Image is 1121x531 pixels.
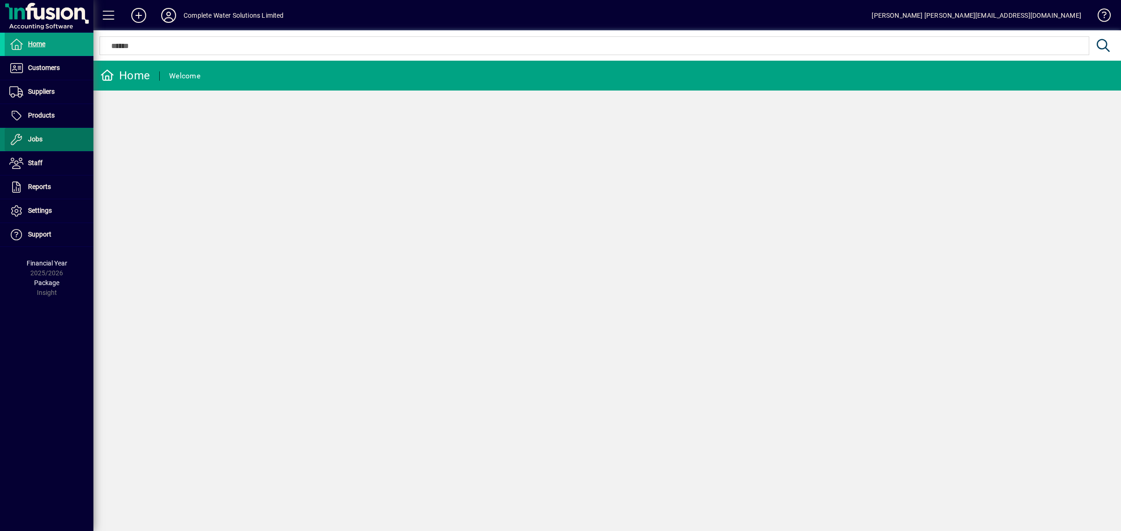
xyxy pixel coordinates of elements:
[28,112,55,119] span: Products
[28,231,51,238] span: Support
[124,7,154,24] button: Add
[5,199,93,223] a: Settings
[28,135,43,143] span: Jobs
[28,207,52,214] span: Settings
[28,40,45,48] span: Home
[28,183,51,190] span: Reports
[184,8,284,23] div: Complete Water Solutions Limited
[5,152,93,175] a: Staff
[5,175,93,199] a: Reports
[169,69,200,84] div: Welcome
[5,80,93,104] a: Suppliers
[5,128,93,151] a: Jobs
[28,64,60,71] span: Customers
[28,88,55,95] span: Suppliers
[872,8,1081,23] div: [PERSON_NAME] [PERSON_NAME][EMAIL_ADDRESS][DOMAIN_NAME]
[154,7,184,24] button: Profile
[34,279,59,286] span: Package
[28,159,43,167] span: Staff
[5,223,93,246] a: Support
[1091,2,1109,32] a: Knowledge Base
[5,104,93,127] a: Products
[100,68,150,83] div: Home
[5,56,93,80] a: Customers
[27,259,67,267] span: Financial Year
